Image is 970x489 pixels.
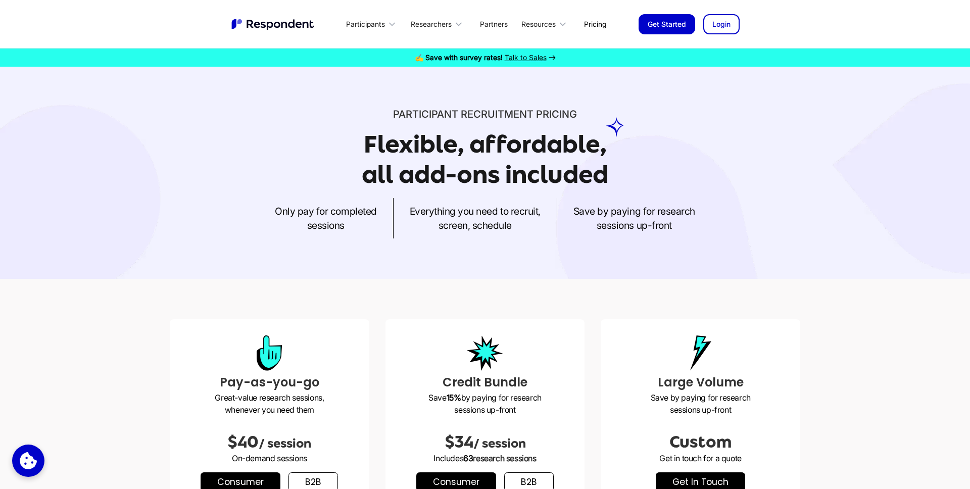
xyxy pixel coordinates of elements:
[445,433,473,451] span: $34
[410,204,541,232] p: Everything you need to recruit, screen, schedule
[576,12,614,36] a: Pricing
[516,12,576,36] div: Resources
[573,204,695,232] p: Save by paying for research sessions up-front
[393,108,533,120] span: Participant recruitment
[669,433,732,451] span: Custom
[230,18,316,31] a: home
[178,373,361,392] h3: Pay-as-you-go
[411,19,452,29] div: Researchers
[275,204,376,232] p: Only pay for completed sessions
[227,433,259,451] span: $40
[178,392,361,416] p: Great-value research sessions, whenever you need them
[472,12,516,36] a: Partners
[362,130,608,188] h1: Flexible, affordable, all add-ons included
[259,436,311,451] span: / session
[230,18,316,31] img: Untitled UI logotext
[415,53,503,62] strong: ✍️ Save with survey rates!
[536,108,577,120] span: PRICING
[639,14,695,34] a: Get Started
[505,53,547,62] span: Talk to Sales
[405,12,472,36] div: Researchers
[341,12,405,36] div: Participants
[521,19,556,29] div: Resources
[609,392,792,416] p: Save by paying for research sessions up-front
[609,452,792,464] p: Get in touch for a quote
[394,452,577,464] p: Includes
[394,373,577,392] h3: Credit Bundle
[447,393,461,403] strong: 15%
[609,373,792,392] h3: Large Volume
[703,14,740,34] a: Login
[473,436,526,451] span: / session
[394,392,577,416] p: Save by paying for research sessions up-front
[346,19,385,29] div: Participants
[473,453,536,463] span: research sessions
[463,453,473,463] span: 63
[178,452,361,464] p: On-demand sessions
